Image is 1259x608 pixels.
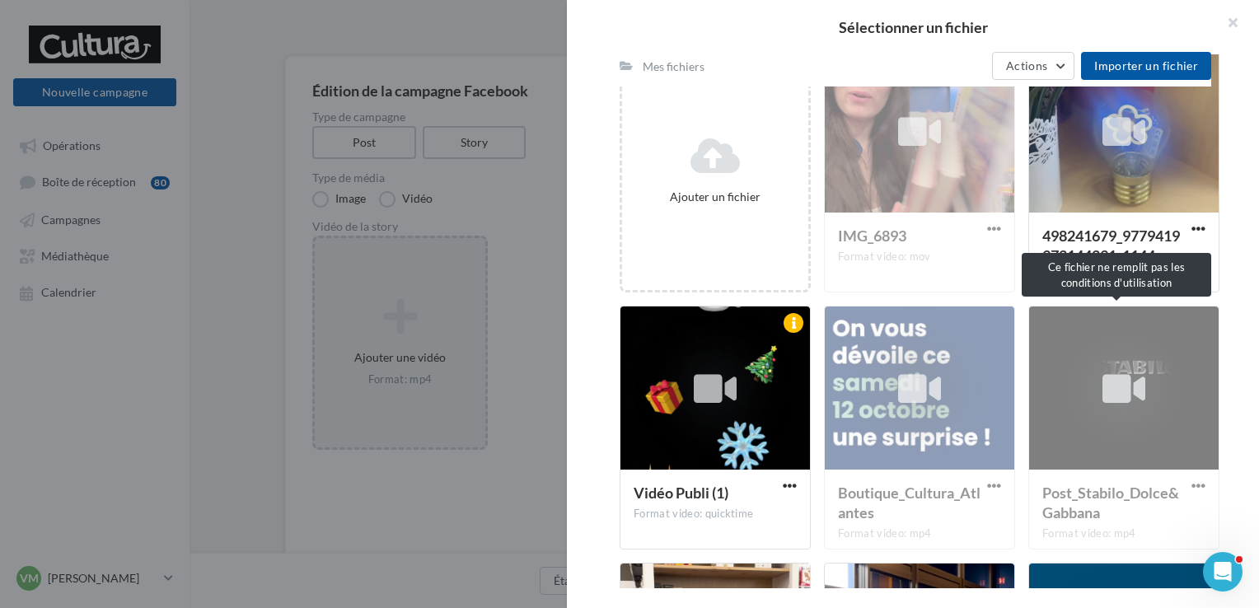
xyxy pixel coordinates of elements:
span: Importer un fichier [1094,58,1198,72]
div: Ce fichier ne remplit pas les conditions d'utilisation [1022,253,1211,297]
span: 498241679_9779419372144231_1144690044262115196_n [1042,227,1180,264]
div: Ajouter un fichier [629,189,802,205]
div: Format video: quicktime [634,507,797,521]
button: Importer un fichier [1081,52,1211,80]
div: Mes fichiers [643,58,704,75]
h2: Sélectionner un fichier [593,20,1233,35]
span: Vidéo Publi (1) [634,484,728,502]
iframe: Intercom live chat [1203,552,1243,592]
button: Actions [992,52,1074,80]
span: Actions [1006,58,1047,72]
